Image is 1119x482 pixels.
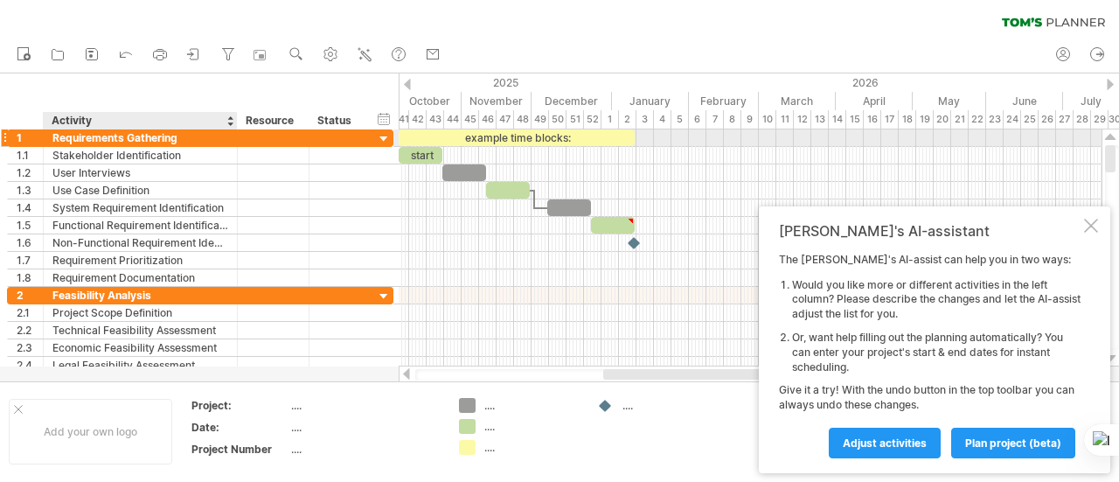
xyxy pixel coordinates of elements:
span: Adjust activities [843,437,927,450]
div: Resource [246,112,299,129]
div: 16 [864,110,881,129]
div: 17 [881,110,899,129]
div: Requirement Prioritization [52,252,228,269]
div: Add your own logo [9,399,172,465]
div: April 2026 [836,92,913,110]
div: 1.7 [17,252,43,269]
div: Economic Feasibility Assessment [52,339,228,356]
div: Project: [191,398,288,413]
div: 29 [1091,110,1109,129]
div: 1.8 [17,269,43,286]
div: .... [484,440,580,455]
div: Requirement Documentation [52,269,228,286]
div: 47 [497,110,514,129]
div: .... [484,398,580,413]
div: Project Scope Definition [52,304,228,321]
div: Legal Feasibility Assessment [52,357,228,374]
div: 1 [17,129,43,146]
div: 1.5 [17,217,43,234]
div: 2 [619,110,636,129]
div: 2.1 [17,304,43,321]
div: October 2025 [381,92,462,110]
div: Stakeholder Identification [52,147,228,164]
div: 2.3 [17,339,43,356]
span: plan project (beta) [965,437,1061,450]
div: 14 [829,110,846,129]
div: 28 [1074,110,1091,129]
div: 13 [811,110,829,129]
div: .... [291,398,438,413]
div: February 2026 [689,92,759,110]
div: System Requirement Identification [52,199,228,216]
div: 10 [759,110,776,129]
div: Activity [52,112,227,129]
div: Status [317,112,356,129]
div: January 2026 [612,92,689,110]
li: Or, want help filling out the planning automatically? You can enter your project's start & end da... [792,331,1081,374]
div: Project Number [191,442,288,457]
div: 2.4 [17,357,43,374]
div: 19 [916,110,934,129]
div: 51 [566,110,584,129]
div: 11 [776,110,794,129]
div: 42 [409,110,427,129]
div: 1.6 [17,234,43,251]
div: December 2025 [532,92,612,110]
div: Date: [191,420,288,435]
div: The [PERSON_NAME]'s AI-assist can help you in two ways: Give it a try! With the undo button in th... [779,253,1081,458]
div: 7 [706,110,724,129]
div: 25 [1021,110,1039,129]
li: Would you like more or different activities in the left column? Please describe the changes and l... [792,278,1081,322]
div: Use Case Definition [52,182,228,199]
div: start [399,147,442,164]
div: May 2026 [913,92,986,110]
div: 1 [601,110,619,129]
div: Feasibility Analysis [52,287,228,304]
div: 1.4 [17,199,43,216]
div: Functional Requirement Identification [52,217,228,234]
div: 1.2 [17,164,43,181]
div: 8 [724,110,741,129]
div: Non-Functional Requirement Identification [52,234,228,251]
div: [PERSON_NAME]'s AI-assistant [779,222,1081,240]
div: Technical Feasibility Assessment [52,322,228,339]
div: 27 [1056,110,1074,129]
div: 48 [514,110,532,129]
div: 18 [899,110,916,129]
div: 2 [17,287,43,304]
div: 21 [951,110,969,129]
div: 22 [969,110,986,129]
div: 15 [846,110,864,129]
div: 12 [794,110,811,129]
div: User Interviews [52,164,228,181]
div: 26 [1039,110,1056,129]
div: .... [291,420,438,435]
div: 9 [741,110,759,129]
div: 1.3 [17,182,43,199]
div: 52 [584,110,601,129]
div: .... [622,398,718,413]
a: plan project (beta) [951,428,1075,458]
div: 5 [671,110,689,129]
div: 49 [532,110,549,129]
div: 50 [549,110,566,129]
div: 43 [427,110,444,129]
div: 2.2 [17,322,43,339]
div: June 2026 [986,92,1063,110]
div: 6 [689,110,706,129]
div: example time blocks: [399,129,635,146]
div: 45 [462,110,479,129]
div: November 2025 [462,92,532,110]
div: 1.1 [17,147,43,164]
div: March 2026 [759,92,836,110]
div: 44 [444,110,462,129]
div: 20 [934,110,951,129]
div: 3 [636,110,654,129]
div: 46 [479,110,497,129]
a: Adjust activities [829,428,941,458]
div: 24 [1004,110,1021,129]
div: 23 [986,110,1004,129]
div: .... [484,419,580,434]
div: 41 [392,110,409,129]
div: 4 [654,110,671,129]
